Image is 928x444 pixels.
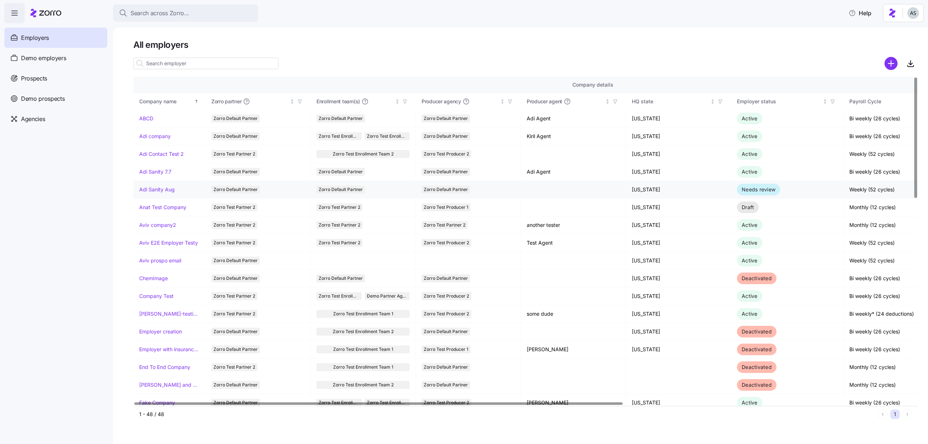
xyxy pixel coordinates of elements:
[521,341,626,358] td: [PERSON_NAME]
[843,6,877,20] button: Help
[139,292,174,300] a: Company Test
[527,98,562,105] span: Producer agent
[626,270,731,287] td: [US_STATE]
[214,328,258,336] span: Zorro Default Partner
[424,186,468,194] span: Zorro Default Partner
[737,97,821,105] div: Employer status
[424,310,469,318] span: Zorro Test Producer 2
[626,252,731,270] td: [US_STATE]
[4,28,107,48] a: Employers
[333,363,393,371] span: Zorro Test Enrollment Team 1
[626,234,731,252] td: [US_STATE]
[521,305,626,323] td: some dude
[113,4,258,22] button: Search across Zorro...
[214,292,255,300] span: Zorro Test Partner 2
[319,186,363,194] span: Zorro Default Partner
[214,221,255,229] span: Zorro Test Partner 2
[4,68,107,88] a: Prospects
[742,399,758,406] span: Active
[4,48,107,68] a: Demo employers
[878,410,887,419] button: Previous page
[424,150,469,158] span: Zorro Test Producer 2
[333,381,394,389] span: Zorro Test Enrollment Team 2
[424,203,468,211] span: Zorro Test Producer 1
[319,274,363,282] span: Zorro Default Partner
[139,97,193,105] div: Company name
[311,93,416,110] th: Enrollment team(s)Not sorted
[742,169,758,175] span: Active
[395,99,400,104] div: Not sorted
[424,292,469,300] span: Zorro Test Producer 2
[214,168,258,176] span: Zorro Default Partner
[849,97,926,105] div: Payroll Cycle
[319,168,363,176] span: Zorro Default Partner
[290,99,295,104] div: Not sorted
[424,399,469,407] span: Zorro Test Producer 2
[424,363,468,371] span: Zorro Default Partner
[626,181,731,199] td: [US_STATE]
[139,239,198,246] a: Aviv E2E Employer Testy
[626,163,731,181] td: [US_STATE]
[742,382,772,388] span: Deactivated
[194,99,199,104] div: Sorted ascending
[316,98,360,105] span: Enrollment team(s)
[139,150,184,158] a: Adi Contact Test 2
[139,399,175,406] a: Fake Company
[424,115,468,123] span: Zorro Default Partner
[139,221,176,229] a: Aviv company2
[521,394,626,412] td: [PERSON_NAME]
[139,328,182,335] a: Employer creation
[521,163,626,181] td: Adi Agent
[605,99,610,104] div: Not sorted
[626,394,731,412] td: [US_STATE]
[139,275,168,282] a: ChemImage
[742,222,758,228] span: Active
[4,88,107,109] a: Demo prospects
[626,341,731,358] td: [US_STATE]
[214,132,258,140] span: Zorro Default Partner
[319,399,360,407] span: Zorro Test Enrollment Team 2
[139,310,200,318] a: [PERSON_NAME]-testing-payroll
[907,7,919,19] img: c4d3a52e2a848ea5f7eb308790fba1e4
[214,363,255,371] span: Zorro Test Partner 2
[333,310,393,318] span: Zorro Test Enrollment Team 1
[626,145,731,163] td: [US_STATE]
[333,328,394,336] span: Zorro Test Enrollment Team 2
[903,410,912,419] button: Next page
[742,151,758,157] span: Active
[21,54,66,63] span: Demo employers
[214,345,258,353] span: Zorro Default Partner
[214,381,258,389] span: Zorro Default Partner
[731,93,844,110] th: Employer statusNot sorted
[424,132,468,140] span: Zorro Default Partner
[424,274,468,282] span: Zorro Default Partner
[367,399,408,407] span: Zorro Test Enrollment Team 1
[626,216,731,234] td: [US_STATE]
[214,186,258,194] span: Zorro Default Partner
[742,293,758,299] span: Active
[742,275,772,281] span: Deactivated
[21,33,49,42] span: Employers
[139,186,175,193] a: Adi Sanity Aug
[139,411,875,418] div: 1 - 48 / 48
[139,204,186,211] a: Anat Test Company
[521,128,626,145] td: Kiril Agent
[424,168,468,176] span: Zorro Default Partner
[742,257,758,264] span: Active
[742,204,754,210] span: Draft
[319,115,363,123] span: Zorro Default Partner
[319,239,360,247] span: Zorro Test Partner 2
[21,74,47,83] span: Prospects
[500,99,505,104] div: Not sorted
[214,257,258,265] span: Zorro Default Partner
[139,133,171,140] a: Adi company
[21,115,45,124] span: Agencies
[424,328,468,336] span: Zorro Default Partner
[626,110,731,128] td: [US_STATE]
[521,234,626,252] td: Test Agent
[632,97,709,105] div: HQ state
[742,364,772,370] span: Deactivated
[424,381,468,389] span: Zorro Default Partner
[214,115,258,123] span: Zorro Default Partner
[626,305,731,323] td: [US_STATE]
